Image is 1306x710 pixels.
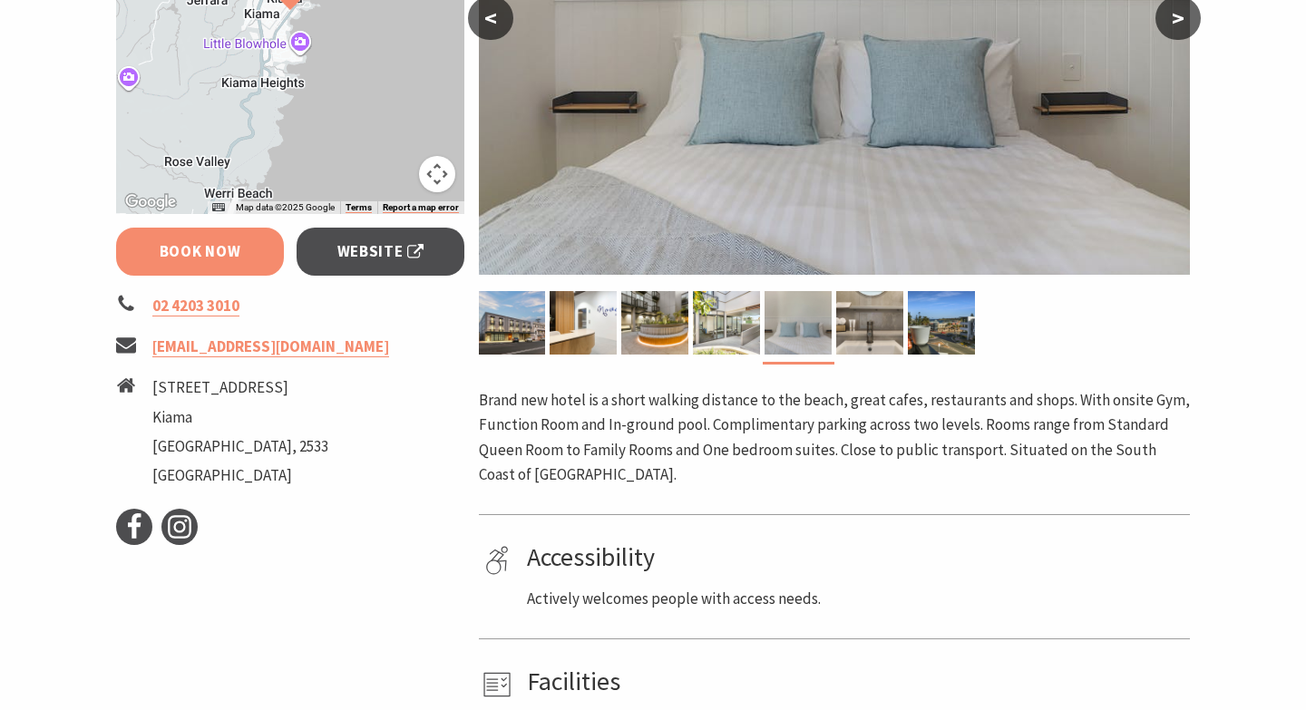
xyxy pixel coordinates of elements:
a: 02 4203 3010 [152,296,239,316]
span: Map data ©2025 Google [236,202,335,212]
a: Book Now [116,228,284,276]
a: Report a map error [383,202,459,213]
h4: Facilities [527,666,1184,697]
img: Google [121,190,180,214]
span: Website [337,239,424,264]
p: Actively welcomes people with access needs. [527,587,1184,611]
li: [GEOGRAPHIC_DATA], 2533 [152,434,328,459]
a: [EMAIL_ADDRESS][DOMAIN_NAME] [152,336,389,357]
h4: Accessibility [527,542,1184,573]
li: [GEOGRAPHIC_DATA] [152,463,328,488]
li: Kiama [152,405,328,430]
a: Open this area in Google Maps (opens a new window) [121,190,180,214]
a: Terms (opens in new tab) [346,202,372,213]
img: bathroom [836,291,903,355]
a: Website [297,228,464,276]
img: Courtyard [621,291,688,355]
img: Exterior [478,291,545,355]
p: Brand new hotel is a short walking distance to the beach, great cafes, restaurants and shops. Wit... [479,388,1190,487]
button: Map camera controls [419,156,455,192]
img: Courtyard [693,291,760,355]
img: Beds [765,291,832,355]
button: Keyboard shortcuts [212,201,225,214]
img: View from Ocean Room, Juliette Balcony [908,291,975,355]
img: Reception and Foyer [550,291,617,355]
li: [STREET_ADDRESS] [152,375,328,400]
